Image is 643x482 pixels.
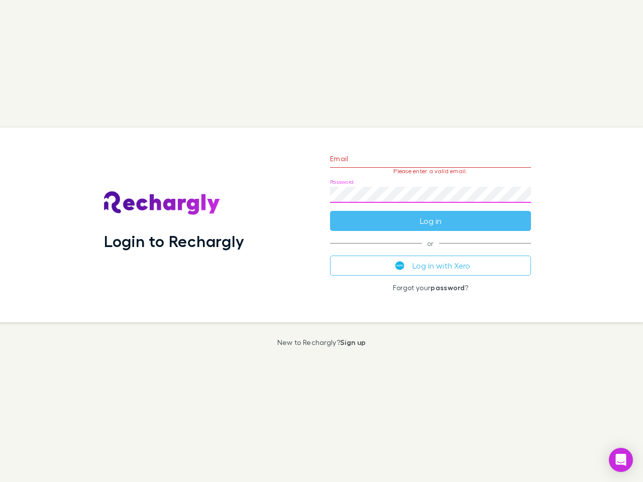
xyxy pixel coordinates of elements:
[330,178,354,186] label: Password
[330,168,531,175] p: Please enter a valid email.
[431,283,465,292] a: password
[277,338,366,346] p: New to Rechargly?
[340,338,366,346] a: Sign up
[330,211,531,231] button: Log in
[104,231,244,251] h1: Login to Rechargly
[609,448,633,472] div: Open Intercom Messenger
[330,284,531,292] p: Forgot your ?
[330,243,531,244] span: or
[104,191,221,215] img: Rechargly's Logo
[330,256,531,276] button: Log in with Xero
[395,261,404,270] img: Xero's logo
